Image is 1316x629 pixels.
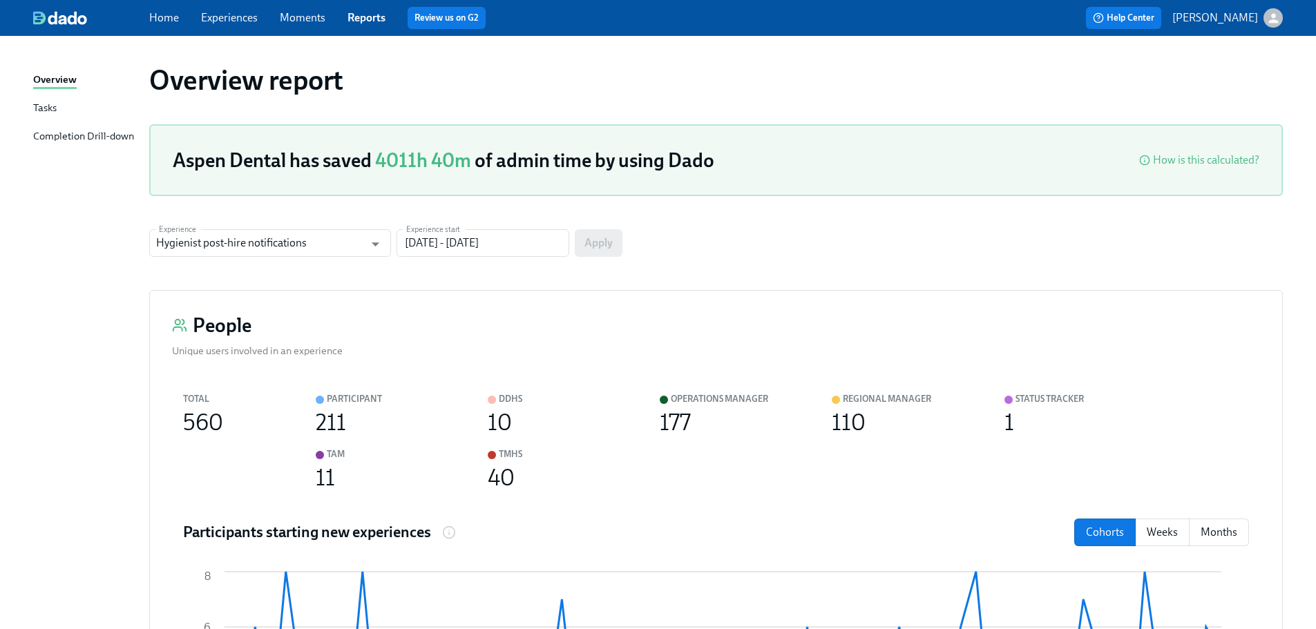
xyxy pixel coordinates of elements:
div: 11 [316,470,335,485]
span: 4011h 40m [375,148,471,172]
div: Operations Manager [671,391,768,407]
p: Weeks [1147,525,1178,540]
svg: Number of participants that started this experience in each cohort, week or month [442,525,456,539]
a: Review us on G2 [414,11,479,25]
div: 560 [183,415,223,430]
button: weeks [1135,519,1190,546]
a: Tasks [33,100,138,117]
a: Reports [347,11,385,24]
div: 10 [488,415,512,430]
div: TAM [327,447,345,462]
button: [PERSON_NAME] [1172,8,1283,28]
div: 40 [488,470,515,485]
p: Cohorts [1086,525,1124,540]
button: Help Center [1086,7,1161,29]
div: Status Tracker [1015,391,1084,407]
div: How is this calculated? [1153,153,1259,168]
a: Experiences [201,11,258,24]
button: months [1189,519,1249,546]
div: 1 [1004,415,1014,430]
a: Completion Drill-down [33,128,138,146]
p: Months [1201,525,1237,540]
div: TMHS [499,447,522,462]
a: Overview [33,72,138,89]
div: 177 [660,415,691,430]
div: Total [183,391,209,407]
div: date filter [1074,519,1249,546]
button: Open [365,233,386,255]
a: Moments [280,11,325,24]
h4: Participants starting new experiences [183,522,431,543]
h3: Aspen Dental has saved of admin time by using Dado [173,148,714,173]
div: Completion Drill-down [33,128,134,146]
div: Unique users involved in an experience [172,343,343,358]
div: Tasks [33,100,57,117]
a: Home [149,11,179,24]
h3: People [193,313,251,338]
span: Help Center [1093,11,1154,25]
p: [PERSON_NAME] [1172,10,1258,26]
img: dado [33,11,87,25]
tspan: 8 [204,570,211,583]
h1: Overview report [149,64,343,97]
div: Overview [33,72,77,89]
a: dado [33,11,149,25]
div: 110 [832,415,866,430]
button: cohorts [1074,519,1136,546]
div: Regional Manager [843,391,931,407]
button: Review us on G2 [408,7,486,29]
div: Participant [327,391,382,407]
div: 211 [316,415,346,430]
div: DDHS [499,391,522,407]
